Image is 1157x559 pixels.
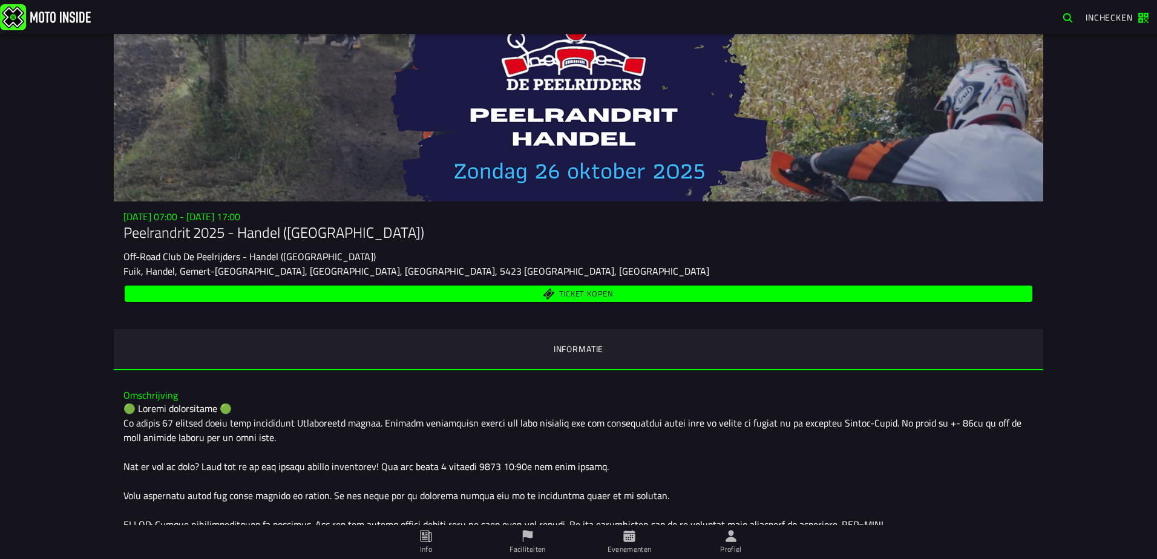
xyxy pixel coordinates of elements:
ion-label: Profiel [720,544,742,555]
h3: Omschrijving [123,390,1034,401]
span: Ticket kopen [559,290,614,298]
span: Inchecken [1086,11,1133,24]
a: Inchecken [1080,7,1155,27]
ion-label: Evenementen [608,544,652,555]
ion-label: Faciliteiten [510,544,545,555]
ion-text: Fuik, Handel, Gemert-[GEOGRAPHIC_DATA], [GEOGRAPHIC_DATA], [GEOGRAPHIC_DATA], 5423 [GEOGRAPHIC_DA... [123,264,709,278]
h1: Peelrandrit 2025 - Handel ([GEOGRAPHIC_DATA]) [123,223,1034,242]
h3: [DATE] 07:00 - [DATE] 17:00 [123,211,1034,223]
ion-label: Info [420,544,432,555]
ion-text: Off-Road Club De Peelrijders - Handel ([GEOGRAPHIC_DATA]) [123,249,376,264]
